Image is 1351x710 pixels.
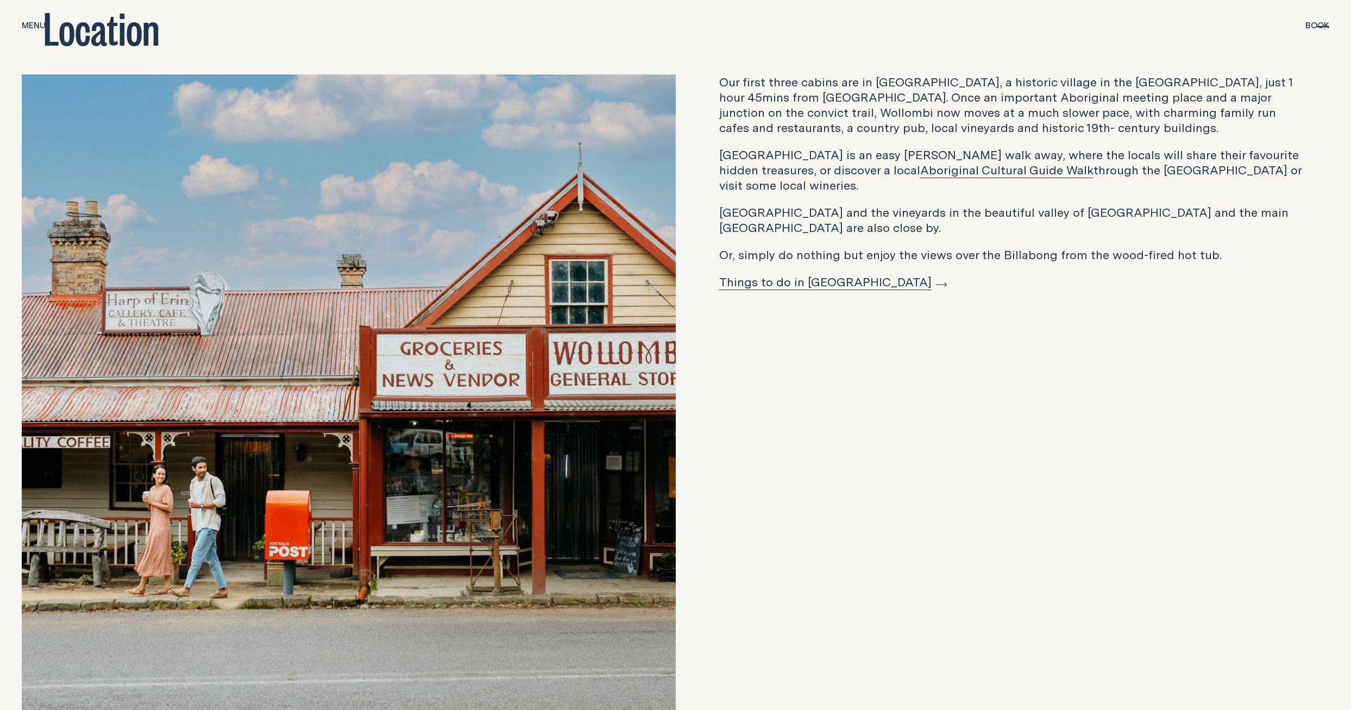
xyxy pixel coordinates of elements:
a: Aboriginal Cultural Guide Walk [920,161,1094,178]
h2: Location [43,5,160,48]
p: Or, simply do nothing but enjoy the views over the Billabong from the wood-fired hot tub. [719,247,1308,262]
p: Our first three cabins are in [GEOGRAPHIC_DATA], a historic village in the [GEOGRAPHIC_DATA], jus... [719,74,1308,135]
button: show booking tray [1305,20,1329,33]
span: Book [1305,21,1329,29]
a: Things to do in [GEOGRAPHIC_DATA] [719,273,947,290]
p: [GEOGRAPHIC_DATA] and the vineyards in the beautiful valley of [GEOGRAPHIC_DATA] and the main [GE... [719,205,1308,235]
button: show menu [22,20,46,33]
p: [GEOGRAPHIC_DATA] is an easy [PERSON_NAME] walk away, where the locals will share their favourite... [719,147,1308,193]
span: Menu [22,21,46,29]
